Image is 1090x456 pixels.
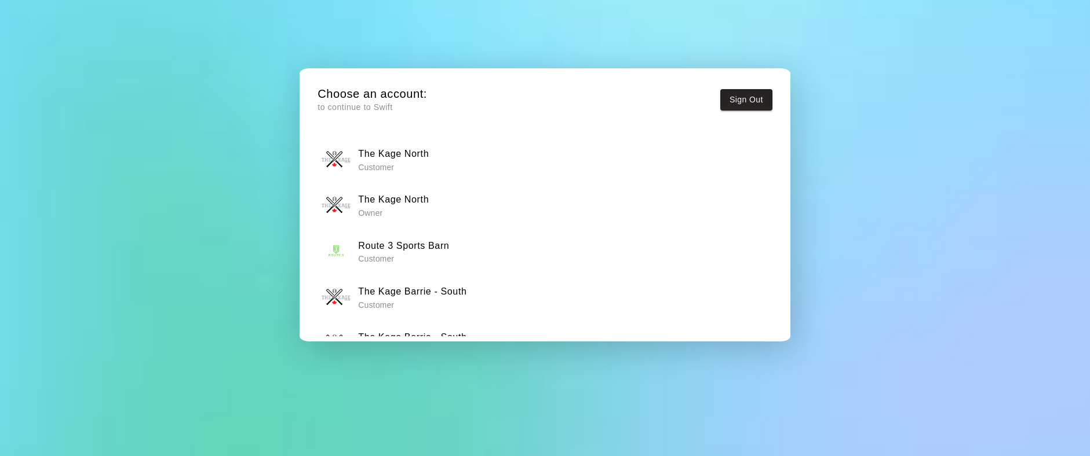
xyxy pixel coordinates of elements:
[322,145,351,174] img: The Kage North
[358,284,466,299] h6: The Kage Barrie - South
[358,207,429,219] p: Owner
[322,329,351,358] img: The Kage Barrie - South
[322,237,351,266] img: Route 3 Sports Barn
[358,161,429,173] p: Customer
[358,192,429,207] h6: The Kage North
[318,141,772,178] button: The Kage NorthThe Kage North Customer
[358,238,449,253] h6: Route 3 Sports Barn
[322,283,351,312] img: The Kage Barrie - South
[318,279,772,315] button: The Kage Barrie - SouthThe Kage Barrie - South Customer
[318,233,772,270] button: Route 3 Sports BarnRoute 3 Sports Barn Customer
[358,146,429,161] h6: The Kage North
[358,330,466,345] h6: The Kage Barrie - South
[358,299,466,311] p: Customer
[318,86,427,102] h5: Choose an account:
[318,101,427,113] p: to continue to Swift
[318,325,772,362] button: The Kage Barrie - SouthThe Kage Barrie - South
[720,89,772,111] button: Sign Out
[318,187,772,224] button: The Kage NorthThe Kage North Owner
[358,253,449,264] p: Customer
[322,191,351,220] img: The Kage North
